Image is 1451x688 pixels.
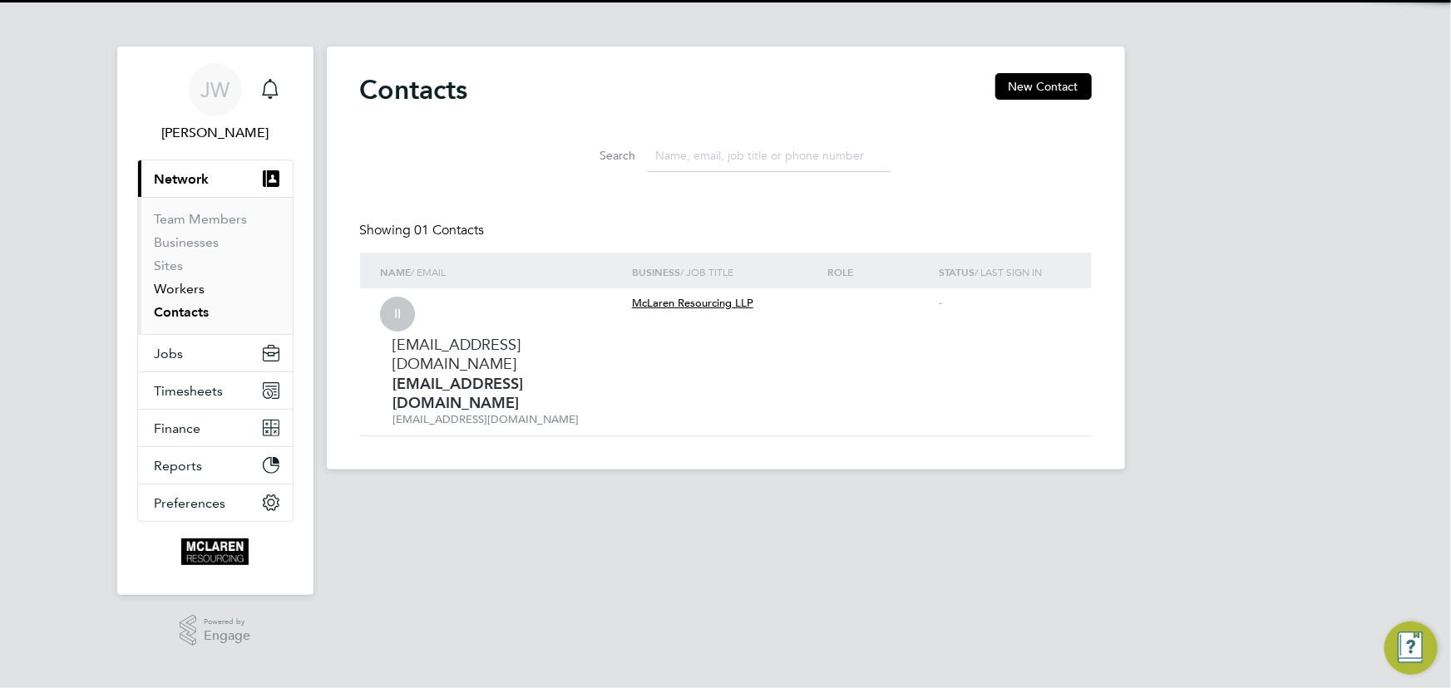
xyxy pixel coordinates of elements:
strong: [EMAIL_ADDRESS][DOMAIN_NAME] [393,375,524,412]
span: Jane Weitzman [137,123,294,143]
strong: Status [939,267,975,278]
span: Powered by [204,615,250,629]
a: Sites [155,258,184,273]
a: Businesses [155,234,220,250]
input: Name, email, job title or phone number [648,140,891,172]
button: Preferences [138,484,293,521]
div: Network [138,197,293,334]
span: Engage [204,629,250,643]
h2: Contacts [360,73,468,106]
span: Jobs [155,346,184,361]
span: - [939,296,942,310]
span: Timesheets [155,383,224,399]
button: Jobs [138,335,293,371]
strong: ROLE [827,267,853,278]
span: McLaren Resourcing LLP [632,296,753,310]
span: Preferences [155,495,226,511]
div: / Last Sign In [935,253,1074,292]
button: Reports [138,447,293,484]
div: Showing [360,222,488,239]
a: Go to home page [137,538,294,565]
div: / Job Title [628,253,823,292]
span: 01 Contacts [415,222,485,238]
span: II [381,297,416,332]
button: Timesheets [138,372,293,409]
nav: Main navigation [117,47,313,595]
span: [EMAIL_ADDRESS][DOMAIN_NAME] [393,412,580,426]
strong: Name [381,267,412,278]
span: Network [155,171,210,187]
label: Search [561,148,636,163]
a: Team Members [155,211,248,227]
span: Finance [155,420,201,436]
a: Workers [155,281,205,297]
a: JW[PERSON_NAME] [137,63,294,143]
span: JW [200,79,229,101]
div: / Email [377,253,628,292]
strong: Business [632,267,680,278]
button: Network [138,160,293,197]
button: Engage Resource Center [1384,622,1438,675]
a: Powered byEngage [180,615,250,646]
button: New Contact [995,73,1092,100]
div: [EMAIL_ADDRESS][DOMAIN_NAME] [393,336,624,414]
a: Contacts [155,304,210,320]
img: mclaren-logo-retina.png [181,538,249,565]
span: Reports [155,458,203,474]
button: Finance [138,410,293,446]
